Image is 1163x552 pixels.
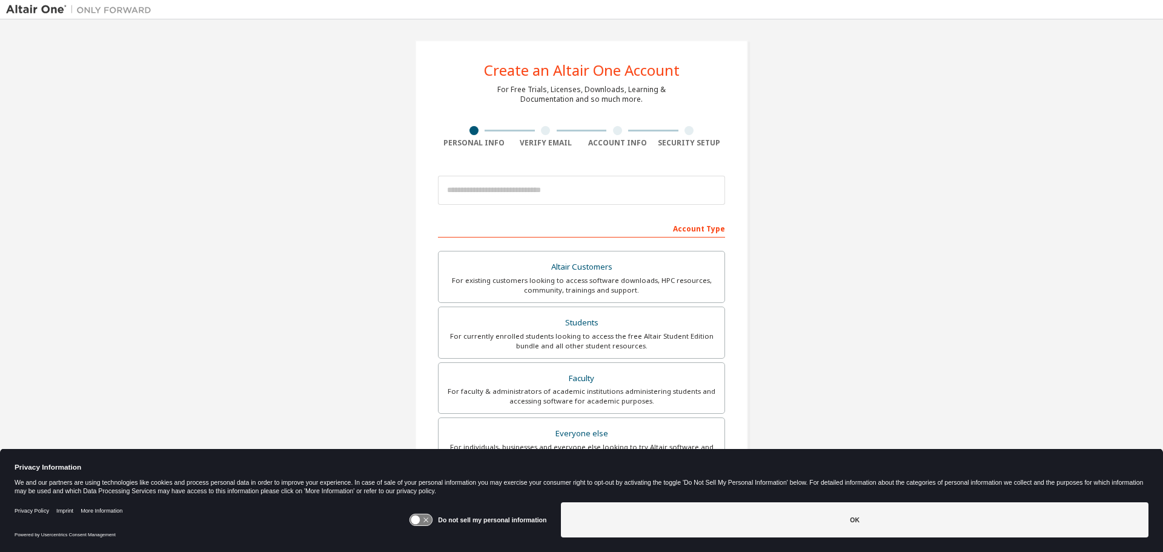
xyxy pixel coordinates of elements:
[484,63,680,78] div: Create an Altair One Account
[446,425,717,442] div: Everyone else
[446,442,717,462] div: For individuals, businesses and everyone else looking to try Altair software and explore our prod...
[446,331,717,351] div: For currently enrolled students looking to access the free Altair Student Edition bundle and all ...
[446,259,717,276] div: Altair Customers
[497,85,666,104] div: For Free Trials, Licenses, Downloads, Learning & Documentation and so much more.
[438,218,725,238] div: Account Type
[446,370,717,387] div: Faculty
[510,138,582,148] div: Verify Email
[446,387,717,406] div: For faculty & administrators of academic institutions administering students and accessing softwa...
[446,276,717,295] div: For existing customers looking to access software downloads, HPC resources, community, trainings ...
[446,314,717,331] div: Students
[438,138,510,148] div: Personal Info
[654,138,726,148] div: Security Setup
[581,138,654,148] div: Account Info
[6,4,157,16] img: Altair One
